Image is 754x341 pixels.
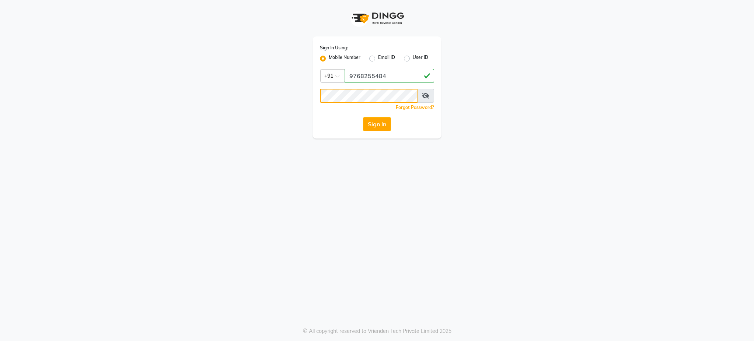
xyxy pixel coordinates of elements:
label: Sign In Using: [320,45,348,51]
label: Mobile Number [329,54,360,63]
img: logo1.svg [348,7,406,29]
input: Username [345,69,434,83]
label: Email ID [378,54,395,63]
a: Forgot Password? [396,105,434,110]
label: User ID [413,54,428,63]
input: Username [320,89,417,103]
button: Sign In [363,117,391,131]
